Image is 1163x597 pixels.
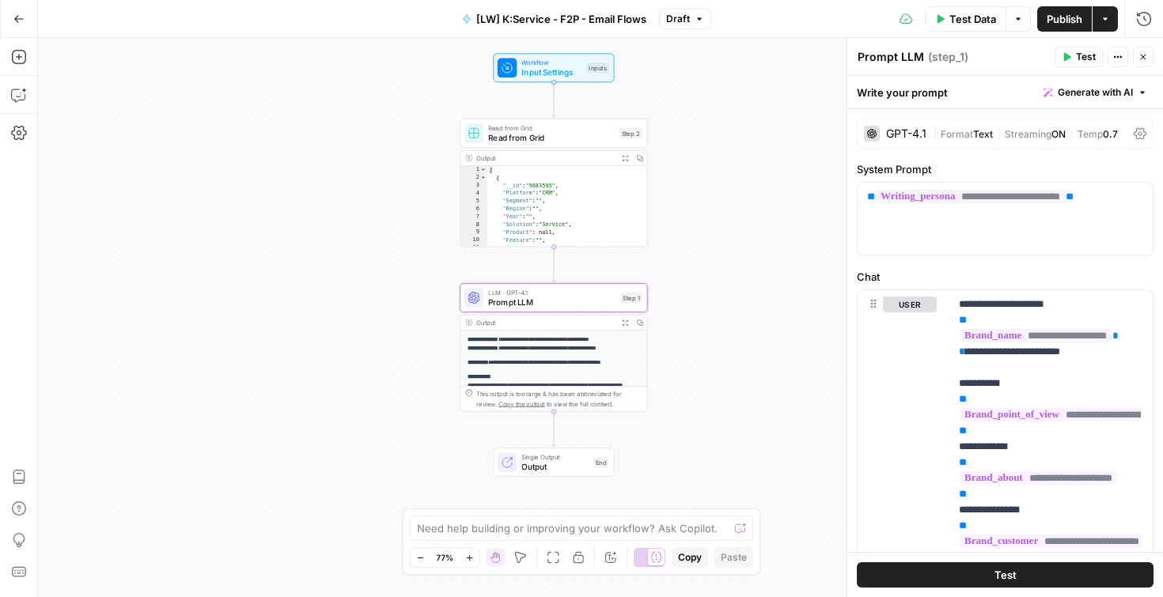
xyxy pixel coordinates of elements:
[460,166,487,174] div: 1
[498,400,544,407] span: Copy the output
[521,460,588,472] span: Output
[858,49,924,65] textarea: Prompt LLM
[488,296,616,308] span: Prompt LLM
[460,119,647,247] div: Read from GridRead from GridStep 2Output[ { "__id":"9683595", "Platform":"CRM", "Segment":"", "Re...
[552,247,556,281] g: Edge from step_2 to step_1
[593,457,609,468] div: End
[659,9,711,29] button: Draft
[1076,50,1096,64] span: Test
[666,12,690,26] span: Draft
[460,174,487,182] div: 2
[453,6,656,32] button: [LW] K:Service - F2P - Email Flows
[586,62,608,74] div: Inputs
[672,547,708,568] button: Copy
[1051,128,1066,140] span: ON
[552,82,556,117] g: Edge from start to step_2
[488,288,616,297] span: LLM · GPT-4.1
[476,11,646,27] span: [LW] K:Service - F2P - Email Flows
[460,229,487,236] div: 9
[460,206,487,213] div: 6
[973,128,993,140] span: Text
[721,550,747,565] span: Paste
[460,236,487,244] div: 10
[883,297,937,312] button: user
[1058,85,1133,100] span: Generate with AI
[488,123,614,132] span: Read from Grid
[925,6,1006,32] button: Test Data
[847,76,1163,108] div: Write your prompt
[460,221,487,229] div: 8
[1037,82,1154,103] button: Generate with AI
[488,131,614,143] span: Read from Grid
[460,244,487,252] div: 11
[521,66,581,78] span: Input Settings
[933,125,941,141] span: |
[886,128,926,139] div: GPT-4.1
[1066,125,1078,141] span: |
[436,551,453,564] span: 77%
[476,318,614,327] div: Output
[480,174,487,182] span: Toggle code folding, rows 2 through 13
[460,448,647,477] div: Single OutputOutputEnd
[460,198,487,206] div: 5
[1078,128,1103,140] span: Temp
[1055,47,1103,67] button: Test
[521,58,581,67] span: Workflow
[1103,128,1118,140] span: 0.7
[949,11,996,27] span: Test Data
[993,125,1005,141] span: |
[1037,6,1092,32] button: Publish
[480,166,487,174] span: Toggle code folding, rows 1 through 14
[714,547,753,568] button: Paste
[857,269,1154,285] label: Chat
[552,411,556,446] g: Edge from step_1 to end
[620,293,642,304] div: Step 1
[1005,128,1051,140] span: Streaming
[460,213,487,221] div: 7
[994,567,1017,583] span: Test
[941,128,973,140] span: Format
[1047,11,1082,27] span: Publish
[460,182,487,190] div: 3
[476,153,614,163] div: Output
[521,452,588,462] span: Single Output
[857,562,1154,588] button: Test
[619,128,642,139] div: Step 2
[460,53,647,82] div: WorkflowInput SettingsInputs
[678,550,702,565] span: Copy
[476,389,642,408] div: This output is too large & has been abbreviated for review. to view the full content.
[857,161,1154,177] label: System Prompt
[460,190,487,198] div: 4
